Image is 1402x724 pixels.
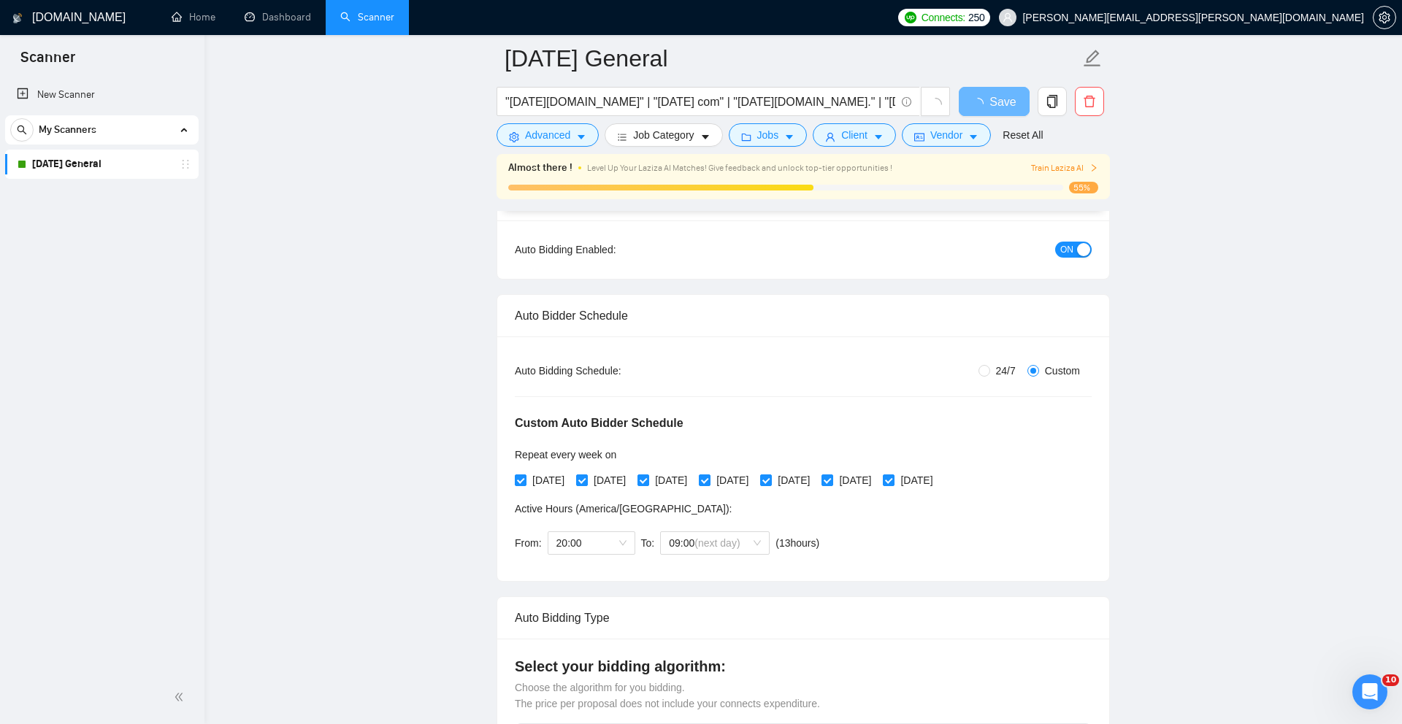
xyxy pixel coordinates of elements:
span: 55% [1069,182,1098,193]
span: user [825,131,835,142]
h5: Custom Auto Bidder Schedule [515,415,683,432]
span: caret-down [968,131,978,142]
img: upwork-logo.png [905,12,916,23]
button: setting [1373,6,1396,29]
span: Choose the algorithm for you bidding. The price per proposal does not include your connects expen... [515,682,820,709]
span: Client [841,127,867,143]
span: [DATE] [710,472,754,488]
input: Scanner name... [505,40,1080,77]
span: copy [1038,95,1066,108]
button: settingAdvancedcaret-down [497,123,599,147]
span: ( 13 hours) [775,537,819,549]
span: loading [972,98,989,109]
a: New Scanner [17,80,187,109]
a: Reset All [1003,127,1043,143]
span: To: [641,537,655,549]
span: Vendor [930,127,962,143]
li: New Scanner [5,80,199,109]
span: caret-down [784,131,794,142]
span: Active Hours ( America/[GEOGRAPHIC_DATA] ): [515,503,732,515]
span: Job Category [633,127,694,143]
span: caret-down [873,131,884,142]
span: double-left [174,690,188,704]
span: caret-down [700,131,710,142]
span: Connects: [922,9,965,26]
div: Auto Bidding Schedule: [515,363,707,379]
span: right [1089,163,1098,172]
span: search [11,125,33,135]
span: [DATE] [895,472,938,488]
button: Save [959,87,1030,116]
button: folderJobscaret-down [729,123,808,147]
iframe: Intercom live chat [1352,674,1387,709]
span: ON [1060,242,1073,258]
button: userClientcaret-down [813,123,896,147]
img: logo [12,7,23,30]
span: [DATE] [772,472,816,488]
button: idcardVendorcaret-down [902,123,991,147]
input: Search Freelance Jobs... [505,93,895,111]
a: searchScanner [340,11,394,23]
span: My Scanners [39,115,96,145]
span: info-circle [902,97,911,107]
a: [DATE] General [32,150,171,179]
div: Auto Bidder Schedule [515,295,1092,336]
span: idcard [914,131,924,142]
span: 250 [968,9,984,26]
span: Custom [1039,363,1086,379]
span: edit [1083,49,1102,68]
a: setting [1373,12,1396,23]
button: barsJob Categorycaret-down [605,123,722,147]
span: Almost there ! [508,160,572,176]
button: copy [1038,87,1067,116]
span: user [1003,12,1013,23]
span: 24/7 [990,363,1022,379]
span: Jobs [757,127,779,143]
button: search [10,118,34,142]
span: bars [617,131,627,142]
div: Auto Bidding Type [515,597,1092,639]
span: loading [929,98,942,111]
span: delete [1076,95,1103,108]
h4: Select your bidding algorithm: [515,656,1092,677]
span: [DATE] [588,472,632,488]
span: 20:00 [556,532,627,554]
span: holder [180,158,191,170]
button: delete [1075,87,1104,116]
span: 10 [1382,674,1399,686]
span: Level Up Your Laziza AI Matches! Give feedback and unlock top-tier opportunities ! [587,163,892,173]
span: setting [509,131,519,142]
span: [DATE] [833,472,877,488]
span: From: [515,537,542,549]
span: folder [741,131,751,142]
span: Scanner [9,47,87,77]
span: caret-down [576,131,586,142]
span: 09:00 [669,532,761,554]
span: Repeat every week on [515,449,616,461]
a: homeHome [172,11,215,23]
a: dashboardDashboard [245,11,311,23]
span: (next day) [694,537,740,549]
span: Advanced [525,127,570,143]
span: [DATE] [649,472,693,488]
li: My Scanners [5,115,199,179]
span: setting [1374,12,1395,23]
button: Train Laziza AI [1031,161,1098,175]
span: Save [989,93,1016,111]
span: [DATE] [526,472,570,488]
div: Auto Bidding Enabled: [515,242,707,258]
